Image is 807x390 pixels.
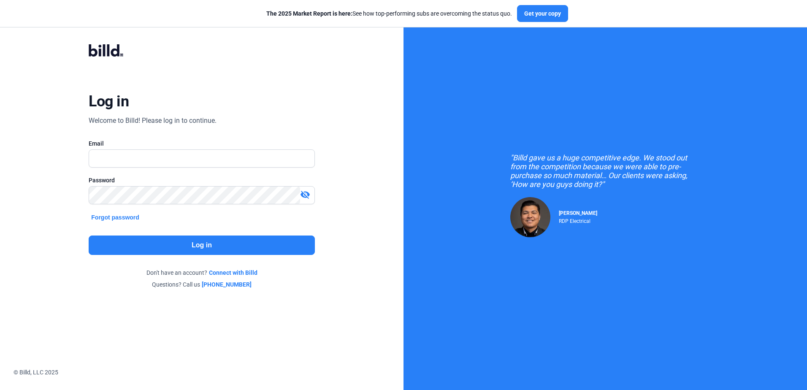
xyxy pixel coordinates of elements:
span: [PERSON_NAME] [559,210,597,216]
div: RDP Electrical [559,216,597,224]
div: "Billd gave us a huge competitive edge. We stood out from the competition because we were able to... [510,153,700,189]
button: Get your copy [517,5,568,22]
div: Password [89,176,314,184]
a: Connect with Billd [209,268,257,277]
mat-icon: visibility_off [300,190,310,200]
div: Questions? Call us [89,280,314,289]
img: Raul Pacheco [510,197,550,237]
div: Email [89,139,314,148]
a: [PHONE_NUMBER] [202,280,252,289]
div: Don't have an account? [89,268,314,277]
div: Welcome to Billd! Please log in to continue. [89,116,217,126]
span: The 2025 Market Report is here: [266,10,352,17]
div: Log in [89,92,129,111]
button: Forgot password [89,213,142,222]
div: See how top-performing subs are overcoming the status quo. [266,9,512,18]
button: Log in [89,236,314,255]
